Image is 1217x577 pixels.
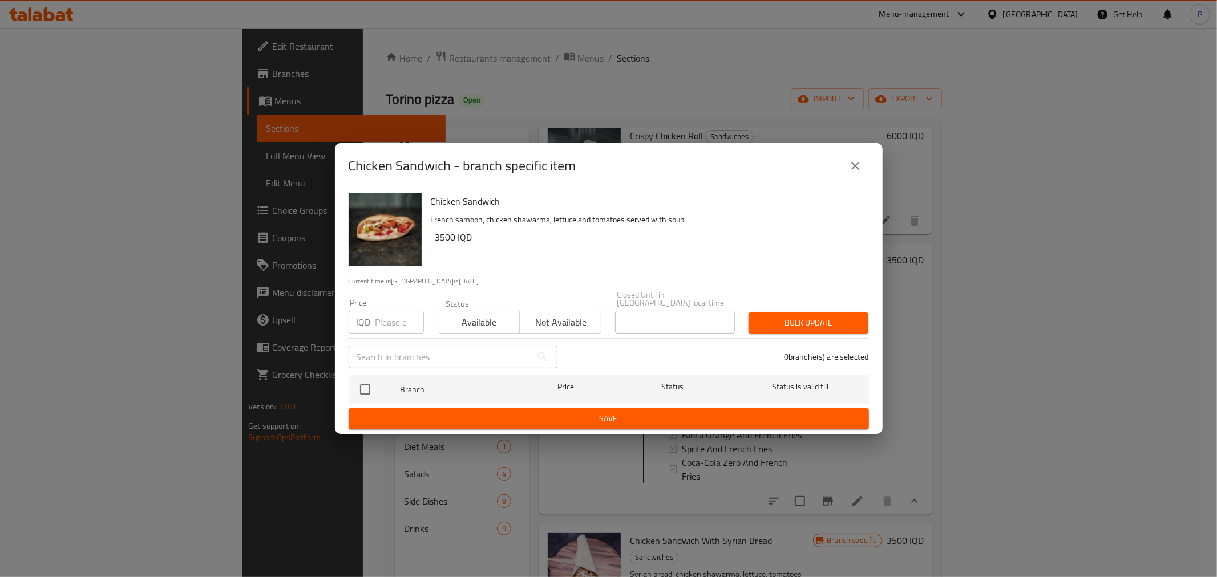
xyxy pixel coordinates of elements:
input: Search in branches [349,346,531,368]
span: Price [528,380,604,394]
p: IQD [357,315,371,329]
span: Save [358,412,860,426]
button: Save [349,408,869,429]
h2: Chicken Sandwich - branch specific item [349,157,576,175]
img: Chicken Sandwich [349,193,422,266]
span: Status is valid till [741,380,859,394]
button: Available [438,311,520,334]
h6: Chicken Sandwich [431,193,860,209]
p: 0 branche(s) are selected [784,351,869,363]
span: Not available [524,314,597,331]
span: Bulk update [758,316,859,330]
button: Bulk update [749,312,868,334]
p: Current time in [GEOGRAPHIC_DATA] is [DATE] [349,276,869,286]
button: Not available [519,311,601,334]
input: Please enter price [375,311,424,334]
h6: 3500 IQD [435,229,860,245]
span: Available [443,314,515,331]
span: Branch [400,383,519,397]
p: French samoon, chicken shawarma, lettuce and tomatoes served with soup. [431,213,860,227]
span: Status [613,380,731,394]
button: close [842,152,869,180]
